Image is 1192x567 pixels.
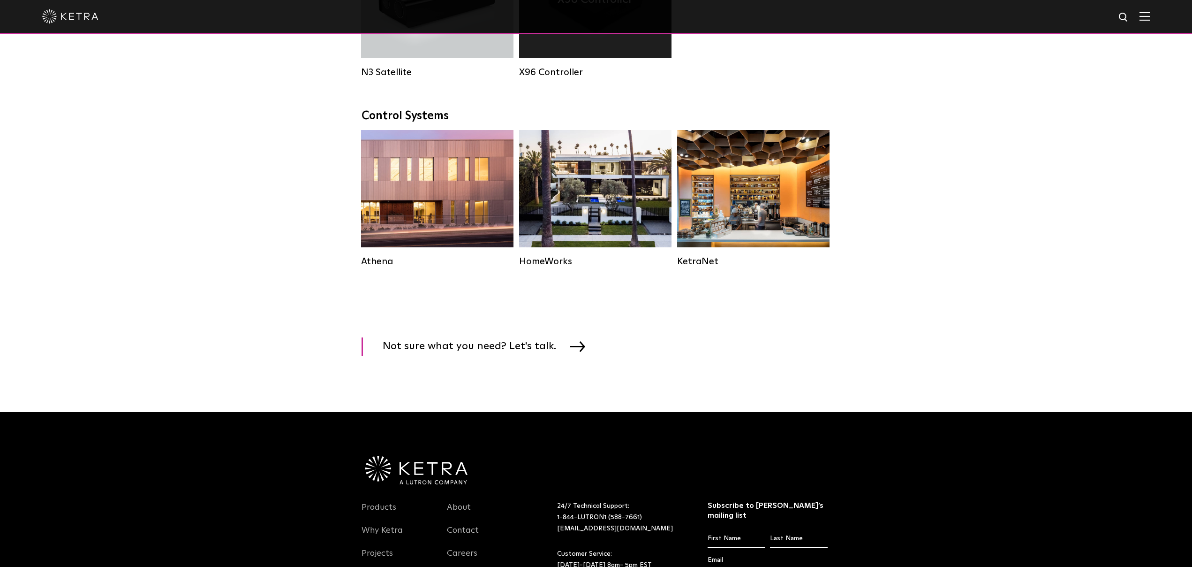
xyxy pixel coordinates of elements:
[361,130,513,267] a: Athena Commercial Solution
[557,514,642,521] a: 1-844-LUTRON1 (588-7661)
[519,256,671,267] div: HomeWorks
[1139,12,1150,21] img: Hamburger%20Nav.svg
[519,67,671,78] div: X96 Controller
[361,67,513,78] div: N3 Satellite
[770,530,828,548] input: Last Name
[570,341,585,352] img: arrow
[362,525,403,547] a: Why Ketra
[365,456,468,485] img: Ketra-aLutronCo_White_RGB
[362,337,597,356] a: Not sure what you need? Let's talk.
[677,256,830,267] div: KetraNet
[447,502,471,524] a: About
[42,9,98,23] img: ketra-logo-2019-white
[1118,12,1130,23] img: search icon
[362,109,830,123] div: Control Systems
[362,502,396,524] a: Products
[708,530,765,548] input: First Name
[557,501,684,534] p: 24/7 Technical Support:
[383,337,570,356] span: Not sure what you need? Let's talk.
[519,130,671,267] a: HomeWorks Residential Solution
[361,256,513,267] div: Athena
[708,501,828,521] h3: Subscribe to [PERSON_NAME]’s mailing list
[677,130,830,267] a: KetraNet Legacy System
[447,525,479,547] a: Contact
[557,525,673,532] a: [EMAIL_ADDRESS][DOMAIN_NAME]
